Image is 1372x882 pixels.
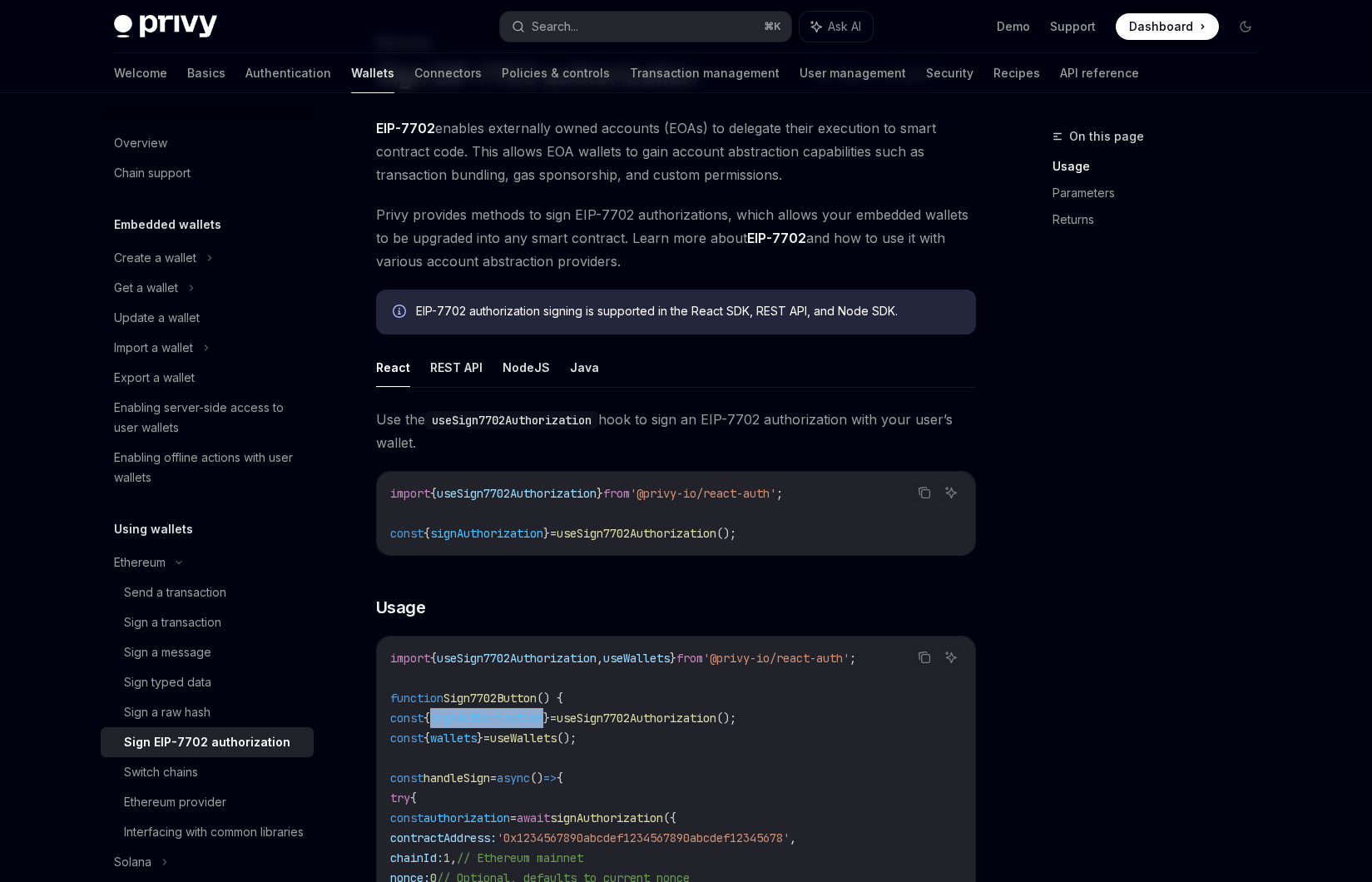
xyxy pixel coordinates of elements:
div: Sign a raw hash [124,702,211,722]
span: () { [537,691,563,706]
a: Interfacing with common libraries [101,817,314,847]
button: Ask AI [940,482,962,503]
span: (); [716,711,736,726]
div: Ethereum provider [124,792,226,812]
span: useWallets [603,651,670,666]
a: Usage [1053,153,1272,180]
span: const [390,771,423,785]
span: const [390,810,423,825]
span: from [603,486,630,501]
span: signAuthorization [430,526,543,541]
span: Dashboard [1129,18,1193,35]
a: Dashboard [1116,13,1219,40]
span: import [390,486,430,501]
span: try [390,790,410,805]
h5: Using wallets [114,519,193,539]
div: Sign typed data [124,672,211,692]
a: Policies & controls [502,53,610,93]
div: Create a wallet [114,248,196,268]
a: Overview [101,128,314,158]
span: const [390,711,423,726]
a: EIP-7702 [747,230,806,247]
div: Interfacing with common libraries [124,822,304,842]
span: , [790,830,796,845]
span: Use the hook to sign an EIP-7702 authorization with your user’s wallet. [376,408,976,454]
span: Ask AI [828,18,861,35]
span: } [543,526,550,541]
button: Copy the contents from the code block [914,647,935,668]
span: = [490,771,497,785]
div: Ethereum [114,552,166,572]
div: Solana [114,852,151,872]
div: Enabling offline actions with user wallets [114,448,304,488]
span: { [410,790,417,805]
a: Authentication [245,53,331,93]
span: = [483,731,490,746]
div: Update a wallet [114,308,200,328]
div: Search... [532,17,578,37]
a: Update a wallet [101,303,314,333]
a: EIP-7702 [376,120,435,137]
code: useSign7702Authorization [425,411,598,429]
span: { [557,771,563,785]
div: Chain support [114,163,191,183]
span: = [510,810,517,825]
span: import [390,651,430,666]
span: { [430,486,437,501]
span: useSign7702Authorization [557,526,716,541]
span: contractAddress: [390,830,497,845]
a: Parameters [1053,180,1272,206]
a: Returns [1053,206,1272,233]
span: ; [849,651,856,666]
span: async [497,771,530,785]
span: useWallets [490,731,557,746]
img: dark logo [114,15,217,38]
div: Get a wallet [114,278,178,298]
span: = [550,711,557,726]
span: ({ [663,810,676,825]
span: ⌘ K [764,20,781,33]
button: Search...⌘K [500,12,791,42]
a: Enabling server-side access to user wallets [101,393,314,443]
div: Sign EIP-7702 authorization [124,732,290,752]
span: enables externally owned accounts (EOAs) to delegate their execution to smart contract code. This... [376,116,976,186]
span: { [423,526,430,541]
div: Sign a message [124,642,211,662]
span: => [543,771,557,785]
span: { [423,731,430,746]
a: Sign a transaction [101,607,314,637]
a: Sign typed data [101,667,314,697]
span: wallets [430,731,477,746]
span: , [597,651,603,666]
a: Sign a message [101,637,314,667]
div: Enabling server-side access to user wallets [114,398,304,438]
a: Send a transaction [101,577,314,607]
span: handleSign [423,771,490,785]
span: } [670,651,676,666]
span: useSign7702Authorization [437,651,597,666]
a: User management [800,53,906,93]
span: chainId: [390,850,443,865]
span: from [676,651,703,666]
button: Java [570,348,599,387]
span: signAuthorization [550,810,663,825]
a: Switch chains [101,757,314,787]
span: { [430,651,437,666]
span: Usage [376,596,426,619]
span: } [543,711,550,726]
div: EIP-7702 authorization signing is supported in the React SDK, REST API, and Node SDK. [416,303,959,321]
a: Connectors [414,53,482,93]
span: const [390,731,423,746]
span: function [390,691,443,706]
a: Ethereum provider [101,787,314,817]
a: Sign EIP-7702 authorization [101,727,314,757]
div: Sign a transaction [124,612,221,632]
a: Support [1050,18,1096,35]
span: signAuthorization [430,711,543,726]
span: , [450,850,457,865]
a: Welcome [114,53,167,93]
span: = [550,526,557,541]
span: { [423,711,430,726]
span: '@privy-io/react-auth' [630,486,776,501]
span: '@privy-io/react-auth' [703,651,849,666]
